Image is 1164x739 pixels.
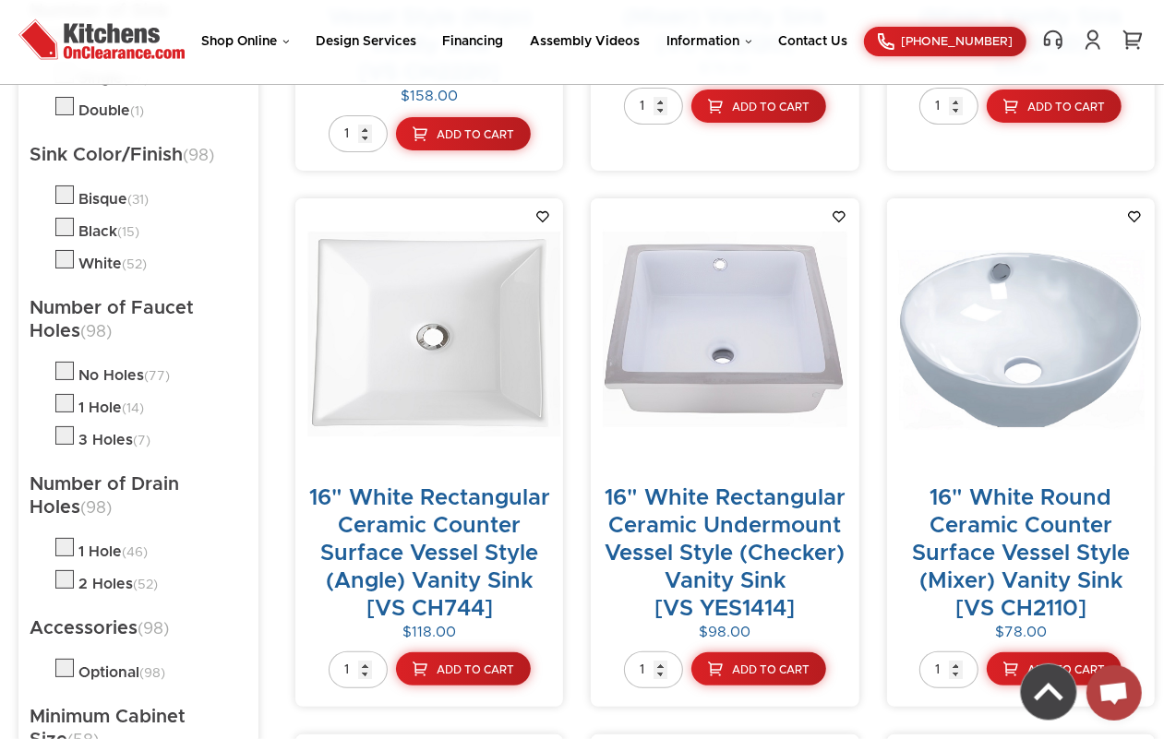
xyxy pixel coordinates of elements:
a: Add To Cart [691,652,826,685]
strong: $158.00 [401,89,458,103]
a: Shop Online [201,35,289,48]
span: (1) [130,105,144,118]
span: (31) [127,194,149,207]
h5: Number of Faucet Holes [30,297,247,343]
a: Design Services [316,35,416,48]
strong: $78.00 [995,625,1047,639]
a: Assembly Videos [530,35,640,48]
a: Add To Cart [987,89,1122,123]
span: (98) [139,667,165,680]
span: Add To Cart [437,664,514,675]
a: Add To Cart [987,652,1122,685]
h5: Number of Drain Holes [30,473,247,519]
div: 1 Hole [78,399,144,417]
img: prodmain_88155_CH744_1.1.jpg [295,198,563,466]
div: 3 Holes [78,431,150,449]
h5: Accessories [30,617,247,640]
div: Bisque [78,190,149,209]
strong: $118.00 [402,625,456,639]
span: (15) [117,226,139,239]
span: (52) [122,258,147,271]
img: Back to top [1021,664,1076,720]
a: 16" White Rectangular Ceramic Counter Surface Vessel Style (Angle) Vanity Sink[VS CH744] [309,487,550,620]
div: Black [78,222,139,241]
span: Add To Cart [437,129,514,140]
span: (46) [122,546,148,559]
a: Add To Cart [396,652,531,685]
a: Information [666,35,751,48]
img: Kitchens On Clearance [18,14,185,65]
span: [PHONE_NUMBER] [901,36,1013,48]
a: Add To Cart [691,89,826,123]
span: (98) [80,500,112,517]
a: 16" White Round Ceramic Counter Surface Vessel Style (Mixer) Vanity Sink[VS CH2110] [912,487,1130,620]
div: 1 Hole [78,542,148,561]
span: (98) [138,621,169,638]
div: No Holes [78,366,170,385]
a: [PHONE_NUMBER] [864,27,1026,56]
span: (77) [144,370,170,383]
div: Double [78,101,144,120]
div: 2 Holes [78,575,158,593]
div: White [78,255,147,273]
span: (98) [183,148,214,164]
span: (52) [133,578,158,591]
span: Add To Cart [1027,101,1105,113]
span: Add To Cart [732,664,810,675]
a: Open chat [1086,665,1142,721]
img: YES1414_1.1.jpg [591,198,858,466]
div: Optional [78,663,165,682]
a: Add To Cart [396,117,531,150]
strong: $98.00 [699,625,750,639]
a: 16" White Rectangular Ceramic Undermount Vessel Style (Checker) Vanity Sink[VS YES1414] [605,487,846,620]
h5: Sink Color/Finish [30,144,247,167]
img: prodmain_88231_CH2130_1.1.jpg [887,198,1155,466]
a: Contact Us [778,35,847,48]
span: Add To Cart [732,101,810,113]
span: (98) [80,324,112,340]
a: Financing [443,35,504,48]
span: (14) [122,402,144,415]
span: (7) [133,435,150,447]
